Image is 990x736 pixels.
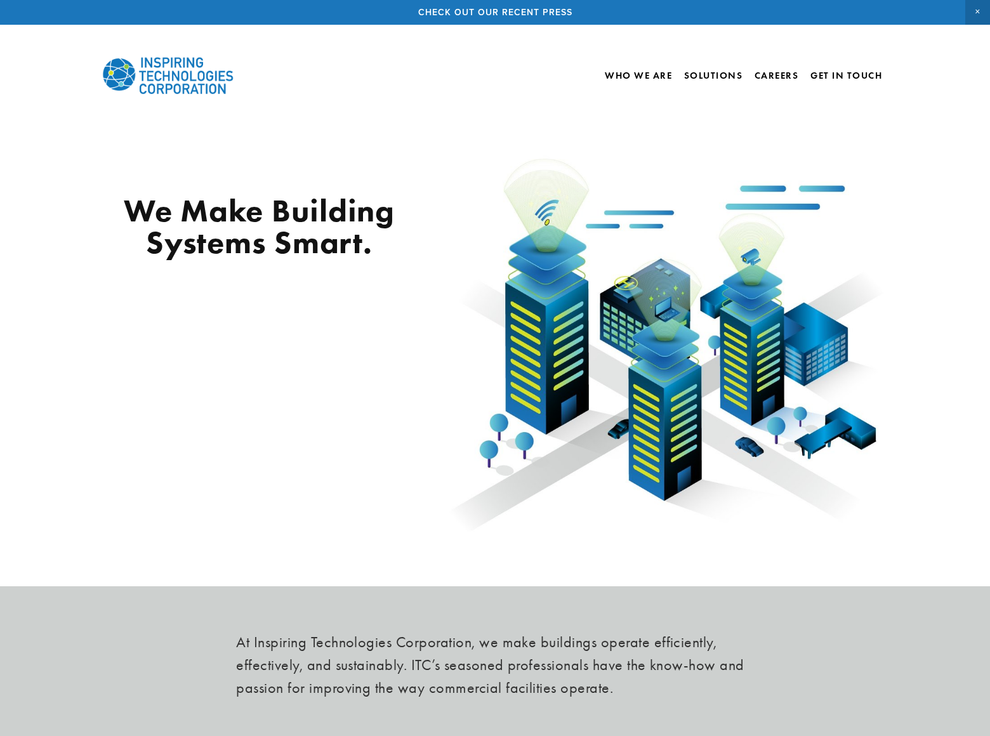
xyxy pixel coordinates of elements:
[236,631,753,699] h3: At Inspiring Technologies Corporation, we make buildings operate efficiently, effectively, and su...
[810,65,882,86] a: Get In Touch
[605,65,672,86] a: Who We Are
[755,65,799,86] a: Careers
[684,70,743,81] a: Solutions
[102,195,417,258] h1: We make Building Systems Smart.
[439,152,888,542] img: ITC-Landing-Page-Smart-Buildings-1500b.jpg
[102,47,235,104] img: Inspiring Technologies Corp – A Building Technologies Company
